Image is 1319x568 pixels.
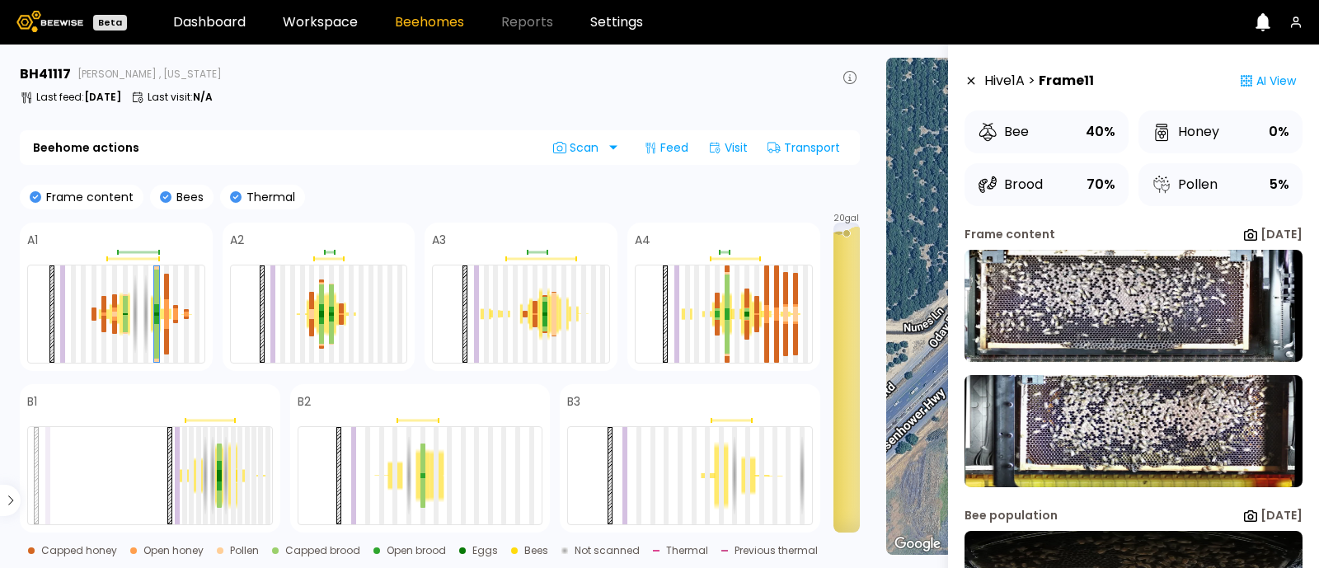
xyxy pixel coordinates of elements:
[501,16,553,29] span: Reports
[41,191,134,203] p: Frame content
[1087,173,1115,196] div: 70%
[1233,64,1303,97] div: AI View
[230,546,259,556] div: Pollen
[285,546,360,556] div: Capped brood
[283,16,358,29] a: Workspace
[230,234,244,246] h4: A2
[761,134,847,161] div: Transport
[432,234,446,246] h4: A3
[395,16,464,29] a: Beehomes
[833,214,859,223] span: 20 gal
[16,11,83,32] img: Beewise logo
[524,546,548,556] div: Bees
[965,507,1058,524] div: Bee population
[637,134,695,161] div: Feed
[1260,226,1303,242] b: [DATE]
[41,546,117,556] div: Capped honey
[84,90,121,104] b: [DATE]
[387,546,446,556] div: Open brood
[965,226,1055,243] div: Frame content
[735,546,818,556] div: Previous thermal
[1039,71,1094,91] strong: Frame 11
[148,92,213,102] p: Last visit :
[1260,507,1303,523] b: [DATE]
[567,396,580,407] h4: B3
[890,533,945,555] img: Google
[193,90,213,104] b: N/A
[978,175,1043,195] div: Brood
[590,16,643,29] a: Settings
[171,191,204,203] p: Bees
[984,64,1094,97] div: Hive 1 A >
[635,234,650,246] h4: A4
[27,234,38,246] h4: A1
[143,546,204,556] div: Open honey
[1086,120,1115,143] div: 40%
[553,141,604,154] span: Scan
[965,375,1303,487] img: 20250807_140634-a-542.81-back-41117-ACAANNXC.jpg
[298,396,311,407] h4: B2
[965,250,1303,362] img: 20250807_140633-a-542.81-front-41117-ACAANNXC.jpg
[702,134,754,161] div: Visit
[20,68,71,81] h3: BH 41117
[77,69,222,79] span: [PERSON_NAME] , [US_STATE]
[33,142,139,153] b: Beehome actions
[1270,173,1289,196] div: 5%
[1152,122,1219,142] div: Honey
[173,16,246,29] a: Dashboard
[27,396,37,407] h4: B1
[978,122,1029,142] div: Bee
[242,191,295,203] p: Thermal
[890,533,945,555] a: Open this area in Google Maps (opens a new window)
[666,546,708,556] div: Thermal
[93,15,127,31] div: Beta
[575,546,640,556] div: Not scanned
[36,92,121,102] p: Last feed :
[1152,175,1218,195] div: Pollen
[1269,120,1289,143] div: 0%
[472,546,498,556] div: Eggs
